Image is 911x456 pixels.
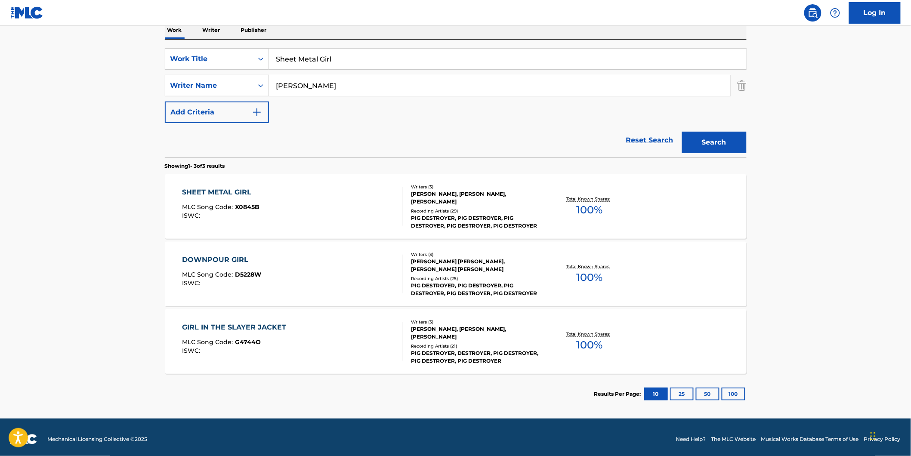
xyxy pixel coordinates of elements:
span: MLC Song Code : [182,203,235,211]
span: Mechanical Licensing Collective © 2025 [47,435,147,443]
img: search [808,8,818,18]
button: Search [682,132,747,153]
div: PIG DESTROYER, PIG DESTROYER, PIG DESTROYER, PIG DESTROYER, PIG DESTROYER [411,282,541,297]
a: Public Search [804,4,821,22]
p: Results Per Page: [594,390,643,398]
img: 9d2ae6d4665cec9f34b9.svg [252,107,262,117]
span: MLC Song Code : [182,271,235,278]
img: Delete Criterion [737,75,747,96]
span: G4744O [235,338,261,346]
a: Privacy Policy [864,435,901,443]
span: X0845B [235,203,259,211]
div: Writer Name [170,80,248,91]
div: PIG DESTROYER, DESTROYER, PIG DESTROYER, PIG DESTROYER, PIG DESTROYER [411,349,541,365]
button: 10 [644,388,668,401]
div: Recording Artists ( 29 ) [411,208,541,214]
span: ISWC : [182,212,202,219]
span: 100 % [577,202,603,218]
button: 100 [722,388,745,401]
div: DOWNPOUR GIRL [182,255,261,265]
iframe: Chat Widget [868,415,911,456]
div: Drag [871,423,876,449]
div: [PERSON_NAME], [PERSON_NAME], [PERSON_NAME] [411,190,541,206]
div: Writers ( 3 ) [411,251,541,258]
span: D5228W [235,271,261,278]
p: Work [165,21,185,39]
div: Writers ( 3 ) [411,319,541,325]
a: Musical Works Database Terms of Use [761,435,859,443]
a: Reset Search [622,131,678,150]
p: Publisher [238,21,269,39]
div: Help [827,4,844,22]
div: GIRL IN THE SLAYER JACKET [182,322,290,333]
p: Total Known Shares: [567,263,613,270]
img: MLC Logo [10,6,43,19]
div: Recording Artists ( 21 ) [411,343,541,349]
div: Work Title [170,54,248,64]
button: Add Criteria [165,102,269,123]
p: Total Known Shares: [567,331,613,337]
a: DOWNPOUR GIRLMLC Song Code:D5228WISWC:Writers (3)[PERSON_NAME] [PERSON_NAME], [PERSON_NAME] [PERS... [165,242,747,306]
span: 100 % [577,270,603,285]
div: Recording Artists ( 25 ) [411,275,541,282]
span: ISWC : [182,347,202,354]
p: Total Known Shares: [567,196,613,202]
a: GIRL IN THE SLAYER JACKETMLC Song Code:G4744OISWC:Writers (3)[PERSON_NAME], [PERSON_NAME], [PERSO... [165,309,747,374]
p: Writer [200,21,223,39]
div: SHEET METAL GIRL [182,187,259,197]
a: The MLC Website [711,435,756,443]
a: SHEET METAL GIRLMLC Song Code:X0845BISWC:Writers (3)[PERSON_NAME], [PERSON_NAME], [PERSON_NAME]Re... [165,174,747,239]
form: Search Form [165,48,747,157]
img: help [830,8,840,18]
a: Log In [849,2,901,24]
div: Writers ( 3 ) [411,184,541,190]
p: Showing 1 - 3 of 3 results [165,162,225,170]
div: [PERSON_NAME], [PERSON_NAME], [PERSON_NAME] [411,325,541,341]
button: 50 [696,388,720,401]
span: 100 % [577,337,603,353]
a: Need Help? [676,435,706,443]
button: 25 [670,388,694,401]
span: MLC Song Code : [182,338,235,346]
span: ISWC : [182,279,202,287]
div: [PERSON_NAME] [PERSON_NAME], [PERSON_NAME] [PERSON_NAME] [411,258,541,273]
div: PIG DESTROYER, PIG DESTROYER, PIG DESTROYER, PIG DESTROYER, PIG DESTROYER [411,214,541,230]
